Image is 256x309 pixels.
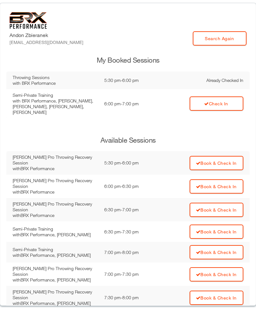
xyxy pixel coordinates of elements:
[13,252,98,258] div: with BRX Performance, [PERSON_NAME]
[101,263,159,286] td: 7:00 pm - 7:30 pm
[190,245,243,259] a: Book & Check In
[13,92,98,98] div: Semi-Private Training
[13,266,98,277] div: [PERSON_NAME] Pro Throwing Recovery Session
[13,166,98,171] div: with BRX Performance
[9,31,83,46] label: Andon Zbieranek
[9,39,83,46] div: [EMAIL_ADDRESS][DOMAIN_NAME]
[190,225,243,239] a: Book & Check In
[13,289,98,300] div: [PERSON_NAME] Pro Throwing Recovery Session
[13,300,98,306] div: with BRX Performance, [PERSON_NAME]
[13,98,98,115] div: with BRX Performance, [PERSON_NAME], [PERSON_NAME], [PERSON_NAME], [PERSON_NAME]
[190,203,243,217] a: Book & Check In
[13,213,98,218] div: with BRX Performance
[101,71,159,89] td: 5:30 pm - 6:00 pm
[193,31,247,46] a: Search Again
[13,247,98,252] div: Semi-Private Training
[101,89,159,118] td: 6:00 pm - 7:00 pm
[190,267,243,281] a: Book & Check In
[101,198,159,221] td: 6:30 pm - 7:00 pm
[190,156,243,170] a: Book & Check In
[190,96,243,111] a: Check In
[101,242,159,263] td: 7:00 pm - 8:00 pm
[101,221,159,242] td: 6:30 pm - 7:30 pm
[190,291,243,305] a: Book & Check In
[13,277,98,283] div: with BRX Performance, [PERSON_NAME]
[13,189,98,195] div: with BRX Performance
[9,12,47,29] img: 6f7da32581c89ca25d665dc3aae533e4f14fe3ef_original.svg
[13,232,98,238] div: with BRX Performance, [PERSON_NAME]
[159,71,250,89] td: Already Checked In
[13,178,98,189] div: [PERSON_NAME] Pro Throwing Recovery Session
[13,154,98,166] div: [PERSON_NAME] Pro Throwing Recovery Session
[13,75,98,80] div: Throwing Sessions
[13,201,98,213] div: [PERSON_NAME] Pro Throwing Recovery Session
[6,135,250,145] h3: Available Sessions
[101,175,159,198] td: 6:00 pm - 6:30 pm
[13,80,98,86] div: with BRX Performance
[6,55,250,65] h3: My Booked Sessions
[13,226,98,232] div: Semi-Private Training
[190,179,243,194] a: Book & Check In
[101,151,159,175] td: 5:30 pm - 6:00 pm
